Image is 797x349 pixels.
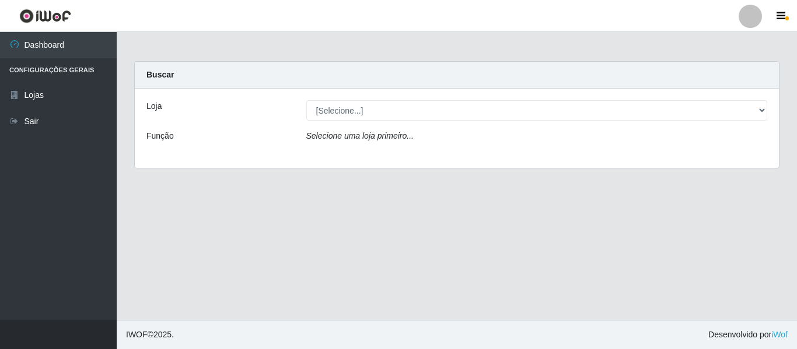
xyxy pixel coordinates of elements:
span: © 2025 . [126,329,174,341]
span: Desenvolvido por [708,329,788,341]
label: Função [146,130,174,142]
i: Selecione uma loja primeiro... [306,131,414,140]
a: iWof [771,330,788,339]
img: CoreUI Logo [19,9,71,23]
strong: Buscar [146,70,174,79]
span: IWOF [126,330,148,339]
label: Loja [146,100,162,112]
